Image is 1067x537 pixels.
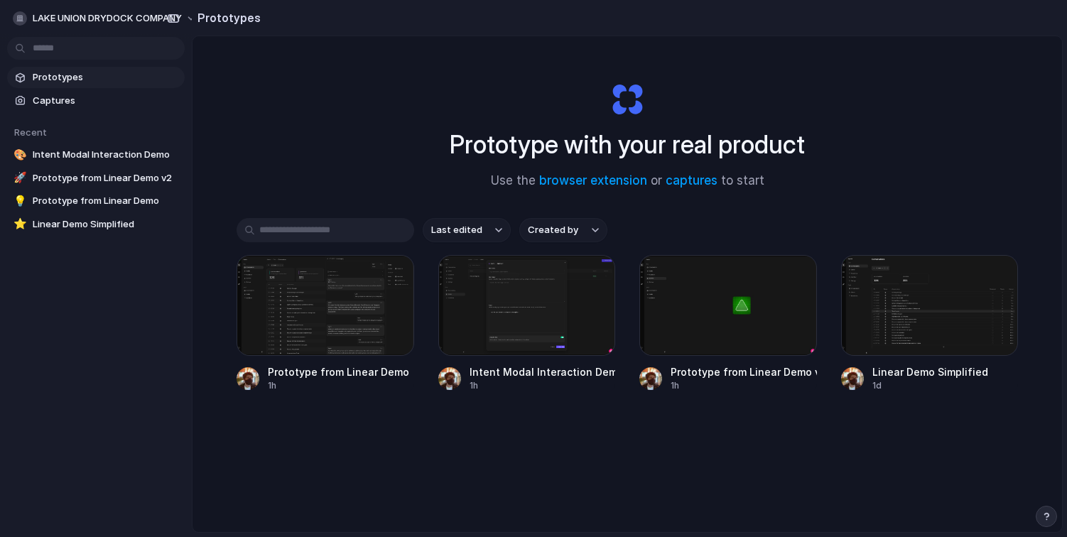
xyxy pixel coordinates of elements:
[33,217,179,232] span: Linear Demo Simplified
[7,67,185,88] a: Prototypes
[519,218,607,242] button: Created by
[13,148,27,162] div: 🎨
[7,168,185,189] a: 🚀Prototype from Linear Demo v2
[192,9,261,26] h2: Prototypes
[423,218,511,242] button: Last edited
[13,171,27,185] div: 🚀
[438,255,616,392] a: Intent Modal Interaction DemoIntent Modal Interaction Demo1h
[872,364,988,379] div: Linear Demo Simplified
[33,148,179,162] span: Intent Modal Interaction Demo
[7,214,185,235] a: ⭐Linear Demo Simplified
[528,223,578,237] span: Created by
[7,190,185,212] a: 💡Prototype from Linear Demo
[237,255,414,392] a: Prototype from Linear DemoPrototype from Linear Demo1h
[639,255,817,392] a: Prototype from Linear Demo v2Prototype from Linear Demo v21h
[33,11,182,26] span: LAKE UNION DRYDOCK COMPANY
[470,379,616,392] div: 1h
[666,173,717,188] a: captures
[671,379,817,392] div: 1h
[470,364,616,379] div: Intent Modal Interaction Demo
[539,173,647,188] a: browser extension
[671,364,817,379] div: Prototype from Linear Demo v2
[7,90,185,112] a: Captures
[33,171,179,185] span: Prototype from Linear Demo v2
[13,194,27,208] div: 💡
[491,172,764,190] span: Use the or to start
[841,255,1019,392] a: Linear Demo SimplifiedLinear Demo Simplified1d
[431,223,482,237] span: Last edited
[13,217,27,232] div: ⭐
[7,144,185,166] a: 🎨Intent Modal Interaction Demo
[14,126,47,138] span: Recent
[450,126,805,163] h1: Prototype with your real product
[7,7,204,30] button: LAKE UNION DRYDOCK COMPANY
[33,194,179,208] span: Prototype from Linear Demo
[33,94,179,108] span: Captures
[33,70,179,85] span: Prototypes
[268,379,409,392] div: 1h
[872,379,988,392] div: 1d
[268,364,409,379] div: Prototype from Linear Demo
